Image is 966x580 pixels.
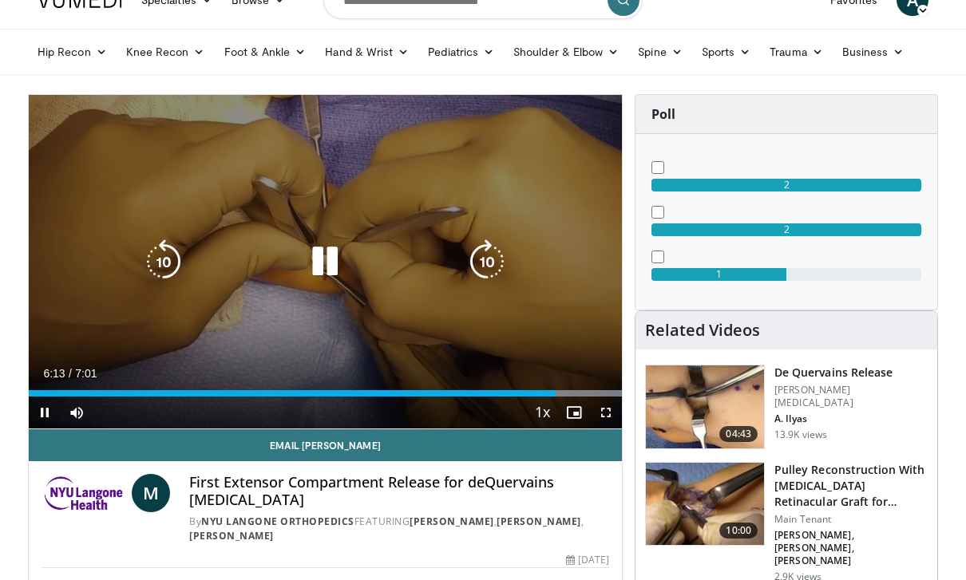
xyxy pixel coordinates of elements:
[497,515,581,528] a: [PERSON_NAME]
[315,36,418,68] a: Hand & Wrist
[774,529,928,567] p: [PERSON_NAME], [PERSON_NAME], [PERSON_NAME]
[692,36,761,68] a: Sports
[645,321,760,340] h4: Related Videos
[651,223,921,236] div: 2
[760,36,833,68] a: Trauma
[29,429,622,461] a: Email [PERSON_NAME]
[651,105,675,123] strong: Poll
[42,474,125,512] img: NYU Langone Orthopedics
[28,36,117,68] a: Hip Recon
[526,397,558,428] button: Playback Rate
[558,397,590,428] button: Enable picture-in-picture mode
[117,36,215,68] a: Knee Recon
[189,474,609,508] h4: First Extensor Compartment Release for deQuervains [MEDICAL_DATA]
[774,365,928,381] h3: De Quervains Release
[628,36,691,68] a: Spine
[719,523,758,539] span: 10:00
[132,474,170,512] a: M
[29,397,61,428] button: Pause
[201,515,354,528] a: NYU Langone Orthopedics
[774,513,928,526] p: Main Tenant
[29,95,622,429] video-js: Video Player
[719,426,758,442] span: 04:43
[774,428,827,441] p: 13.9K views
[645,365,928,449] a: 04:43 De Quervains Release [PERSON_NAME] [MEDICAL_DATA] A. Ilyas 13.9K views
[69,367,72,380] span: /
[43,367,65,380] span: 6:13
[189,515,609,543] div: By FEATURING , ,
[504,36,628,68] a: Shoulder & Elbow
[189,529,274,543] a: [PERSON_NAME]
[566,553,609,567] div: [DATE]
[774,384,928,409] p: [PERSON_NAME] [MEDICAL_DATA]
[418,36,504,68] a: Pediatrics
[75,367,97,380] span: 7:01
[29,390,622,397] div: Progress Bar
[410,515,494,528] a: [PERSON_NAME]
[590,397,622,428] button: Fullscreen
[651,179,921,191] div: 2
[833,36,914,68] a: Business
[774,462,928,510] h3: Pulley Reconstruction With [MEDICAL_DATA] Retinacular Graft for Symptoma…
[61,397,93,428] button: Mute
[774,412,928,425] p: A. Ilyas
[646,463,764,546] img: 543dab1c-2fce-49b4-8832-bc2c650fa2e4.150x105_q85_crop-smart_upscale.jpg
[215,36,316,68] a: Foot & Ankle
[651,268,786,281] div: 1
[646,365,764,448] img: fcbb7653-638d-491d-ab91-ceb02087afd5.150x105_q85_crop-smart_upscale.jpg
